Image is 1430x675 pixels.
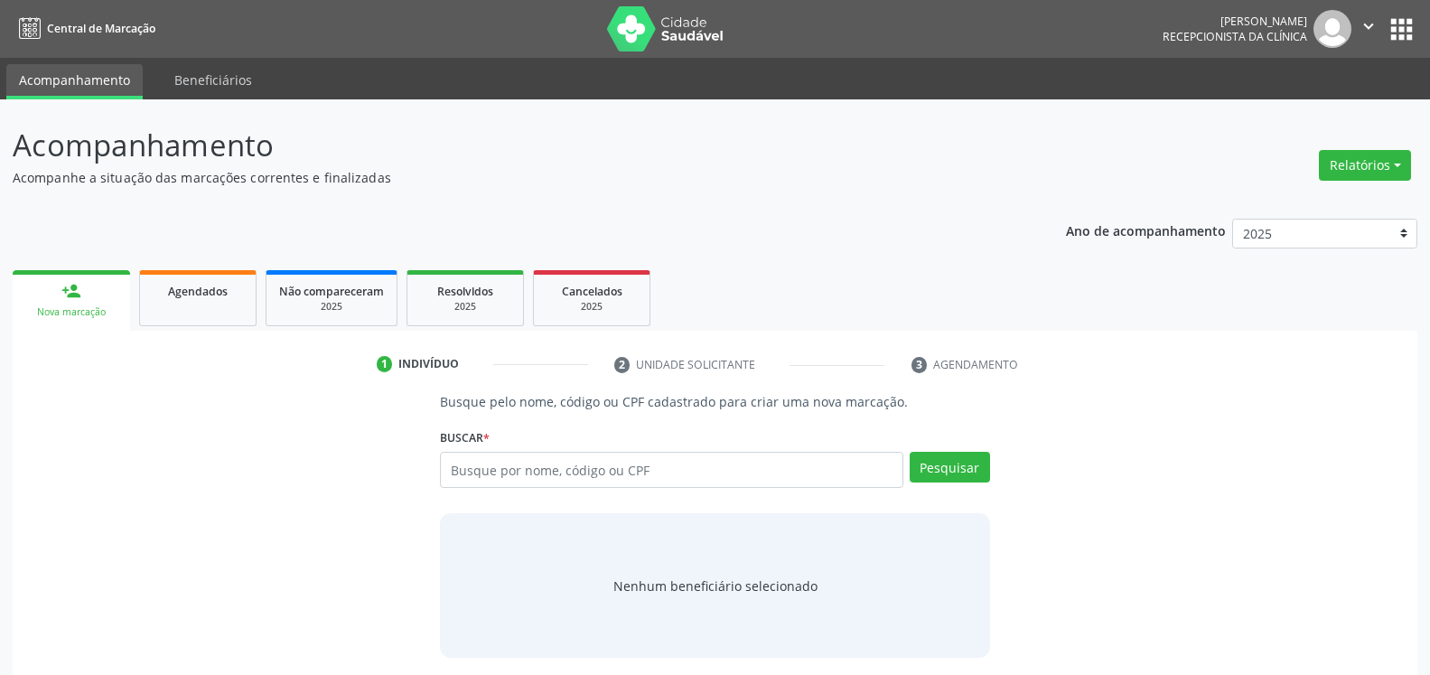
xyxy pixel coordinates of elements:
a: Central de Marcação [13,14,155,43]
div: 2025 [420,300,510,314]
a: Beneficiários [162,64,265,96]
input: Busque por nome, código ou CPF [440,452,902,488]
button: Pesquisar [910,452,990,483]
span: Agendados [168,284,228,299]
a: Acompanhamento [6,64,143,99]
div: [PERSON_NAME] [1163,14,1307,29]
div: Indivíduo [398,356,459,372]
div: 2025 [279,300,384,314]
span: Central de Marcação [47,21,155,36]
span: Recepcionista da clínica [1163,29,1307,44]
span: Nenhum beneficiário selecionado [613,577,818,595]
div: Nova marcação [25,305,117,319]
button: Relatórios [1319,150,1411,181]
label: Buscar [440,424,490,452]
div: person_add [61,281,81,301]
span: Não compareceram [279,284,384,299]
img: img [1313,10,1351,48]
p: Ano de acompanhamento [1066,219,1226,241]
i:  [1359,16,1379,36]
div: 1 [377,356,393,372]
p: Busque pelo nome, código ou CPF cadastrado para criar uma nova marcação. [440,392,989,411]
span: Resolvidos [437,284,493,299]
span: Cancelados [562,284,622,299]
button: apps [1386,14,1417,45]
p: Acompanhe a situação das marcações correntes e finalizadas [13,168,996,187]
p: Acompanhamento [13,123,996,168]
button:  [1351,10,1386,48]
div: 2025 [547,300,637,314]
